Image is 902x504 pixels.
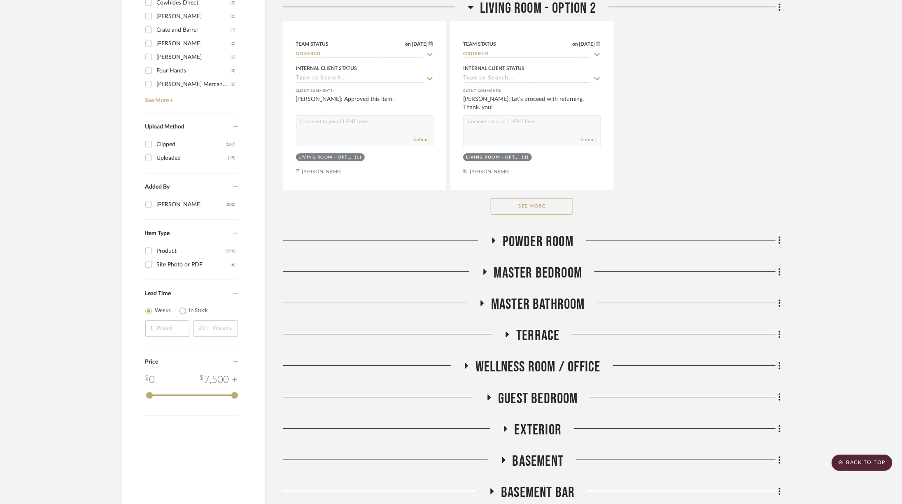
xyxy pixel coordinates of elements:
[832,455,893,471] scroll-to-top-button: BACK TO TOP
[573,42,578,47] span: on
[491,198,573,215] button: See More
[157,245,226,258] div: Product
[513,453,564,470] span: Basement
[228,152,236,165] div: (35)
[157,138,226,151] div: Clipped
[411,41,429,47] span: [DATE]
[231,37,236,50] div: (2)
[145,124,185,130] span: Upload Method
[231,258,236,271] div: (6)
[145,359,158,365] span: Price
[491,296,585,313] span: Master Bathroom
[145,320,190,337] input: 1 Week
[157,23,231,37] div: Crate and Barrel
[145,231,170,236] span: Item Type
[578,41,596,47] span: [DATE]
[226,198,236,211] div: (202)
[189,307,208,315] label: In Stock
[157,64,231,77] div: Four Hands
[231,64,236,77] div: (3)
[466,154,520,161] div: Living Room - Option 2
[231,10,236,23] div: (1)
[516,327,559,345] span: Terrace
[463,65,524,72] div: Internal Client Status
[522,154,529,161] div: (1)
[515,421,562,439] span: Exterior
[463,95,601,112] div: [PERSON_NAME]: Let's proceed with returning. Thank. you!
[157,198,226,211] div: [PERSON_NAME]
[475,358,600,376] span: Wellness Room / Office
[296,40,329,48] div: Team Status
[299,154,353,161] div: Living Room - Option 2
[157,10,231,23] div: [PERSON_NAME]
[463,75,591,83] input: Type to Search…
[200,373,238,387] div: 7,500 +
[231,23,236,37] div: (1)
[498,390,578,408] span: Guest Bedroom
[226,138,236,151] div: (167)
[157,37,231,50] div: [PERSON_NAME]
[501,484,575,502] span: Basement Bar
[143,91,238,104] a: See More +
[157,78,231,91] div: [PERSON_NAME] Mercantile Co.
[494,264,583,282] span: Master Bedroom
[231,51,236,64] div: (1)
[405,42,411,47] span: on
[503,233,573,251] span: Powder Room
[157,258,231,271] div: Site Photo or PDF
[157,51,231,64] div: [PERSON_NAME]
[296,51,424,58] input: Type to Search…
[231,78,236,91] div: (1)
[157,152,228,165] div: Uploaded
[355,154,362,161] div: (1)
[296,65,357,72] div: Internal Client Status
[193,320,238,337] input: 20+ Weeks
[145,291,171,296] span: Lead Time
[463,51,591,58] input: Type to Search…
[296,75,424,83] input: Type to Search…
[226,245,236,258] div: (196)
[580,136,596,143] button: Submit
[413,136,429,143] button: Submit
[145,184,170,190] span: Added By
[145,373,155,387] div: 0
[155,307,171,315] label: Weeks
[463,40,496,48] div: Team Status
[296,95,434,112] div: [PERSON_NAME]: Approved this item.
